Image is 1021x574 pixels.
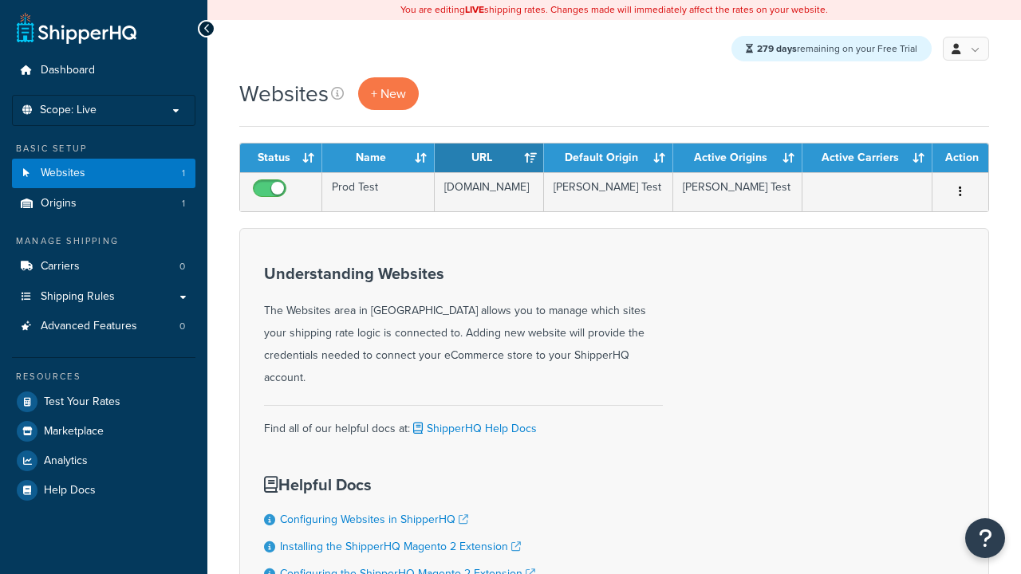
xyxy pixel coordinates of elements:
a: Help Docs [12,476,195,505]
h1: Websites [239,78,329,109]
span: Scope: Live [40,104,97,117]
a: Analytics [12,446,195,475]
div: Resources [12,370,195,383]
a: Origins 1 [12,189,195,218]
h3: Understanding Websites [264,265,663,282]
strong: 279 days [757,41,797,56]
a: Websites 1 [12,159,195,188]
span: 1 [182,197,185,210]
th: Active Carriers: activate to sort column ascending [802,143,932,172]
span: Analytics [44,454,88,468]
a: Dashboard [12,56,195,85]
a: Installing the ShipperHQ Magento 2 Extension [280,538,521,555]
td: [PERSON_NAME] Test [544,172,673,211]
td: Prod Test [322,172,435,211]
div: The Websites area in [GEOGRAPHIC_DATA] allows you to manage which sites your shipping rate logic ... [264,265,663,389]
b: LIVE [465,2,484,17]
th: Active Origins: activate to sort column ascending [673,143,802,172]
span: 0 [179,260,185,273]
span: Carriers [41,260,80,273]
th: URL: activate to sort column ascending [435,143,544,172]
h3: Helpful Docs [264,476,551,493]
span: Dashboard [41,64,95,77]
span: Websites [41,167,85,180]
a: Test Your Rates [12,387,195,416]
a: Shipping Rules [12,282,195,312]
a: Configuring Websites in ShipperHQ [280,511,468,528]
button: Open Resource Center [965,518,1005,558]
th: Default Origin: activate to sort column ascending [544,143,673,172]
a: ShipperHQ Help Docs [410,420,537,437]
li: Advanced Features [12,312,195,341]
th: Name: activate to sort column ascending [322,143,435,172]
th: Status: activate to sort column ascending [240,143,322,172]
span: 0 [179,320,185,333]
span: 1 [182,167,185,180]
div: Find all of our helpful docs at: [264,405,663,440]
div: Basic Setup [12,142,195,155]
span: Test Your Rates [44,395,120,409]
li: Websites [12,159,195,188]
div: remaining on your Free Trial [731,36,932,61]
a: Marketplace [12,417,195,446]
span: Advanced Features [41,320,137,333]
span: Shipping Rules [41,290,115,304]
span: Marketplace [44,425,104,438]
a: + New [358,77,419,110]
a: Advanced Features 0 [12,312,195,341]
span: Origins [41,197,77,210]
td: [DOMAIN_NAME] [435,172,544,211]
div: Manage Shipping [12,234,195,248]
li: Origins [12,189,195,218]
li: Carriers [12,252,195,281]
span: Help Docs [44,484,96,497]
a: Carriers 0 [12,252,195,281]
span: + New [371,85,406,103]
th: Action [932,143,988,172]
td: [PERSON_NAME] Test [673,172,802,211]
a: ShipperHQ Home [17,12,136,44]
